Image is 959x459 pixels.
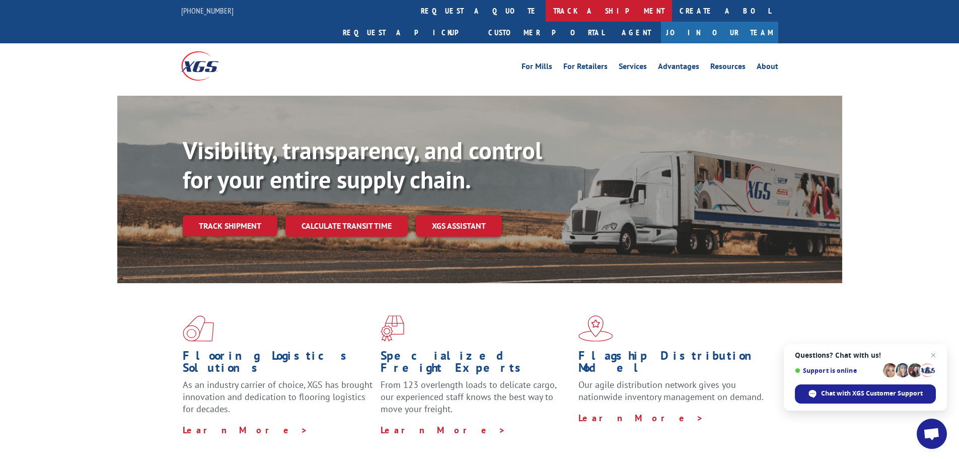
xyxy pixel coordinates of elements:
[795,367,879,374] span: Support is online
[578,315,613,342] img: xgs-icon-flagship-distribution-model-red
[335,22,481,43] a: Request a pickup
[522,62,552,74] a: For Mills
[183,379,373,415] span: As an industry carrier of choice, XGS has brought innovation and dedication to flooring logistics...
[285,215,408,237] a: Calculate transit time
[661,22,778,43] a: Join Our Team
[917,419,947,449] a: Open chat
[612,22,661,43] a: Agent
[658,62,699,74] a: Advantages
[381,379,571,424] p: From 123 overlength loads to delicate cargo, our experienced staff knows the best way to move you...
[563,62,608,74] a: For Retailers
[381,350,571,379] h1: Specialized Freight Experts
[821,389,923,398] span: Chat with XGS Customer Support
[795,351,936,359] span: Questions? Chat with us!
[578,412,704,424] a: Learn More >
[183,135,542,195] b: Visibility, transparency, and control for your entire supply chain.
[381,424,506,436] a: Learn More >
[757,62,778,74] a: About
[578,350,769,379] h1: Flagship Distribution Model
[795,384,936,404] span: Chat with XGS Customer Support
[183,350,373,379] h1: Flooring Logistics Solutions
[183,215,277,236] a: Track shipment
[481,22,612,43] a: Customer Portal
[619,62,647,74] a: Services
[578,379,764,403] span: Our agile distribution network gives you nationwide inventory management on demand.
[183,424,308,436] a: Learn More >
[416,215,502,237] a: XGS ASSISTANT
[381,315,404,342] img: xgs-icon-focused-on-flooring-red
[710,62,746,74] a: Resources
[181,6,234,16] a: [PHONE_NUMBER]
[183,315,214,342] img: xgs-icon-total-supply-chain-intelligence-red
